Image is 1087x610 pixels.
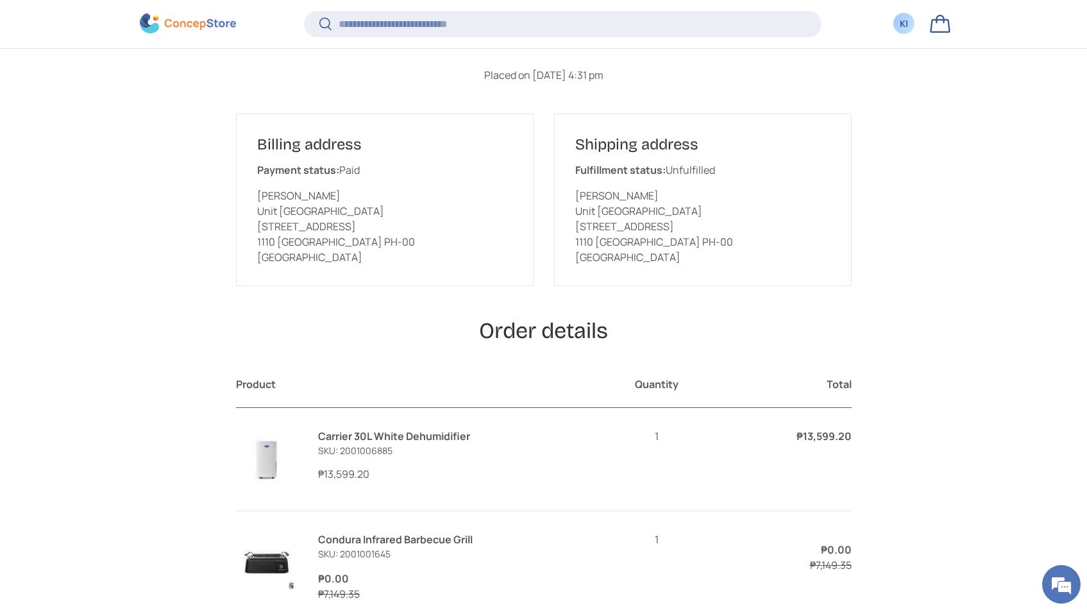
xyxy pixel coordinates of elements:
strong: Fulfillment status: [575,163,666,177]
p: [PERSON_NAME] Unit [GEOGRAPHIC_DATA] [STREET_ADDRESS] 1110 [GEOGRAPHIC_DATA] PH-00 [GEOGRAPHIC_DATA] [257,188,512,265]
h2: Order details [236,317,852,346]
strong: Payment status: [257,163,339,177]
p: SKU: 2001001645 [318,547,585,561]
span: ₱13,599.20 [318,467,369,481]
th: Product [236,361,605,408]
div: KI [897,17,911,31]
p: SKU: 2001006885 [318,444,585,457]
td: 1 [605,408,729,511]
th: Total [729,361,852,408]
dd: ₱0.00 [729,542,852,557]
a: Condura Infrared Barbecue Grill [318,532,473,546]
img: ConcepStore [140,14,236,34]
a: Carrier 30L White Dehumidifier [318,429,470,443]
h2: Shipping address [575,135,830,155]
s: ₱7,149.35 [318,587,360,601]
strong: ₱13,599.20 [796,429,852,443]
th: Quantity [605,361,729,408]
dd: ₱0.00 [318,572,349,586]
h2: Billing address [257,135,512,155]
s: ₱7,149.35 [810,558,852,572]
p: Paid [257,162,512,178]
p: Unfulfilled [575,162,830,178]
a: KI [890,10,918,38]
p: [PERSON_NAME] Unit [GEOGRAPHIC_DATA] [STREET_ADDRESS] 1110 [GEOGRAPHIC_DATA] PH-00 [GEOGRAPHIC_DATA] [575,188,830,265]
p: Placed on [DATE] 4:31 pm [236,67,852,83]
img: carrier-dehumidifier-30-liter-full-view-concepstore [236,428,298,490]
